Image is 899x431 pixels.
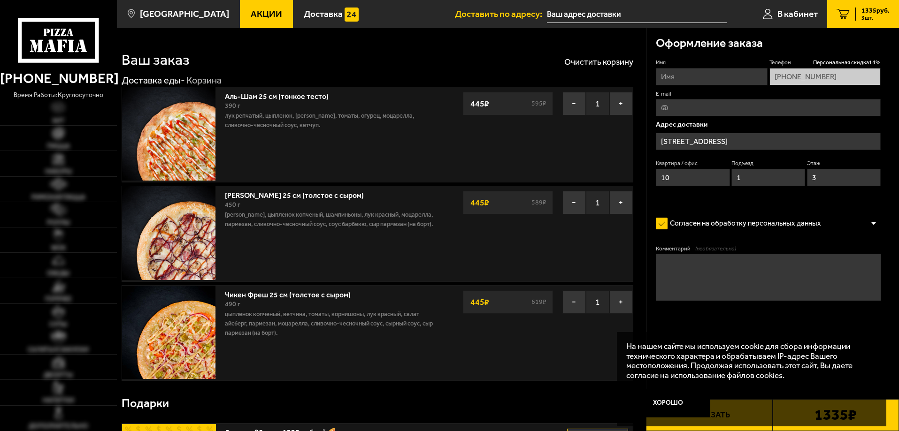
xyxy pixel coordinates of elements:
[861,15,890,21] span: 3 шт.
[547,6,727,23] input: Ваш адрес доставки
[586,92,609,115] span: 1
[140,9,229,18] span: [GEOGRAPHIC_DATA]
[29,423,88,430] span: Дополнительно
[49,321,67,328] span: Супы
[562,191,586,214] button: −
[225,188,373,200] a: [PERSON_NAME] 25 см (толстое с сыром)
[807,159,881,167] label: Этаж
[225,111,433,130] p: лук репчатый, цыпленок, [PERSON_NAME], томаты, огурец, моцарелла, сливочно-чесночный соус, кетчуп.
[47,143,70,150] span: Пицца
[813,59,881,67] span: Персональная скидка 14 %
[304,9,343,18] span: Доставка
[777,9,818,18] span: В кабинет
[547,6,727,23] span: Санкт-Петербург, Загребский бульвар, 33к2
[225,201,240,209] span: 450 г
[47,270,69,277] span: Обеды
[609,290,633,314] button: +
[45,296,72,302] span: Горячее
[609,191,633,214] button: +
[656,214,830,233] label: Согласен на обработку персональных данных
[225,300,240,308] span: 490 г
[656,159,730,167] label: Квартира / офис
[609,92,633,115] button: +
[530,100,548,107] s: 595 ₽
[468,95,492,113] strong: 445 ₽
[769,59,881,67] label: Телефон
[586,191,609,214] span: 1
[731,159,805,167] label: Подъезд
[28,347,89,353] span: Салаты и закуски
[47,219,70,226] span: Роллы
[225,102,240,110] span: 390 г
[586,290,609,314] span: 1
[468,293,492,311] strong: 445 ₽
[656,38,763,49] h3: Оформление заказа
[656,245,881,253] label: Комментарий
[626,341,872,380] p: На нашем сайте мы используем cookie для сбора информации технического характера и обрабатываем IP...
[564,58,633,66] button: Очистить корзину
[225,287,360,299] a: Чикен Фреш 25 см (толстое с сыром)
[656,59,767,67] label: Имя
[44,372,73,378] span: Десерты
[122,75,185,86] a: Доставка еды-
[562,290,586,314] button: −
[530,299,548,305] s: 619 ₽
[251,9,282,18] span: Акции
[626,389,711,417] button: Хорошо
[530,199,548,206] s: 589 ₽
[656,90,881,98] label: E-mail
[225,310,433,338] p: цыпленок копченый, ветчина, томаты, корнишоны, лук красный, салат айсберг, пармезан, моцарелла, с...
[52,118,65,124] span: Хит
[455,9,547,18] span: Доставить по адресу:
[31,194,85,201] span: Римская пицца
[122,398,169,409] h3: Подарки
[695,245,736,253] span: (необязательно)
[656,99,881,116] input: @
[225,210,433,229] p: [PERSON_NAME], цыпленок копченый, шампиньоны, лук красный, моцарелла, пармезан, сливочно-чесночны...
[656,68,767,85] input: Имя
[186,75,222,87] div: Корзина
[43,397,74,404] span: Напитки
[656,121,881,128] p: Адрес доставки
[861,8,890,14] span: 1335 руб.
[51,245,66,251] span: WOK
[225,89,338,101] a: Аль-Шам 25 см (тонкое тесто)
[562,92,586,115] button: −
[769,68,881,85] input: +7 (
[345,8,359,22] img: 15daf4d41897b9f0e9f617042186c801.svg
[122,53,190,68] h1: Ваш заказ
[45,168,72,175] span: Наборы
[468,194,492,212] strong: 445 ₽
